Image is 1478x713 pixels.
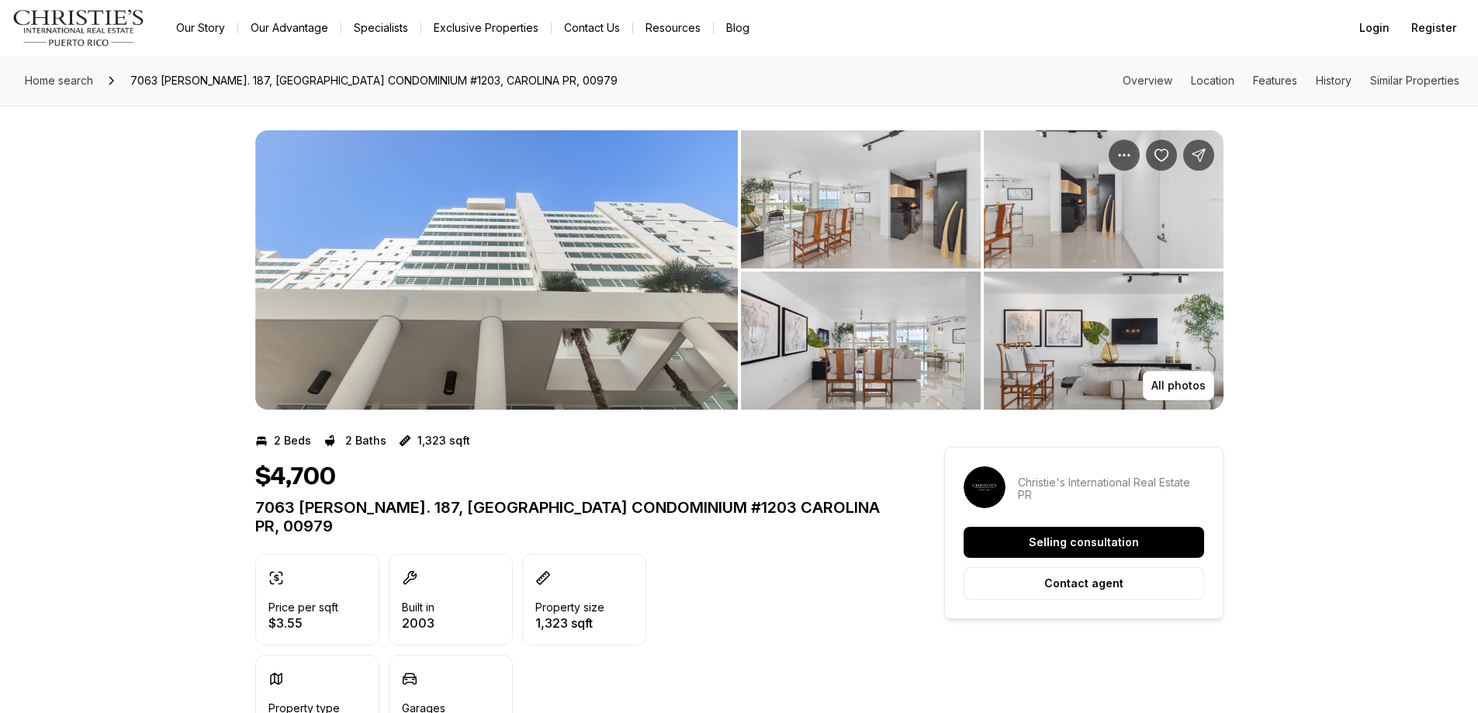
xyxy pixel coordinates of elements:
a: Skip to: Location [1191,74,1234,87]
img: logo [12,9,145,47]
a: Skip to: History [1316,74,1352,87]
button: Save Property: 7063 CARR. 187, PLAYA SERENA CONDOMINIUM #1203 [1146,140,1177,171]
span: 7063 [PERSON_NAME]. 187, [GEOGRAPHIC_DATA] CONDOMINIUM #1203, CAROLINA PR, 00979 [124,68,624,93]
div: Listing Photos [255,130,1224,410]
h1: $4,700 [255,462,336,492]
p: 1,323 sqft [417,434,470,447]
a: Skip to: Similar Properties [1370,74,1459,87]
a: Our Advantage [238,17,341,39]
button: Login [1350,12,1399,43]
p: Contact agent [1044,577,1123,590]
button: Contact agent [964,567,1204,600]
p: All photos [1151,379,1206,392]
button: View image gallery [255,130,738,410]
p: 1,323 sqft [535,617,604,629]
button: All photos [1143,371,1214,400]
a: Skip to: Features [1253,74,1297,87]
button: View image gallery [984,130,1224,268]
span: Home search [25,74,93,87]
p: 2 Baths [345,434,386,447]
button: View image gallery [984,272,1224,410]
span: Register [1411,22,1456,34]
button: View image gallery [741,130,981,268]
a: Our Story [164,17,237,39]
a: Exclusive Properties [421,17,551,39]
p: Christie's International Real Estate PR [1018,476,1204,501]
a: Blog [714,17,762,39]
a: Home search [19,68,99,93]
p: Selling consultation [1029,536,1139,549]
a: Resources [633,17,713,39]
p: 2 Beds [274,434,311,447]
span: Login [1359,22,1390,34]
p: 7063 [PERSON_NAME]. 187, [GEOGRAPHIC_DATA] CONDOMINIUM #1203 CAROLINA PR, 00979 [255,498,888,535]
p: $3.55 [268,617,338,629]
a: Skip to: Overview [1123,74,1172,87]
button: Register [1402,12,1466,43]
a: Specialists [341,17,421,39]
button: View image gallery [741,272,981,410]
p: Price per sqft [268,601,338,614]
button: Selling consultation [964,527,1204,558]
p: 2003 [402,617,434,629]
button: Share Property: 7063 CARR. 187, PLAYA SERENA CONDOMINIUM #1203 [1183,140,1214,171]
p: Built in [402,601,434,614]
li: 2 of 19 [741,130,1224,410]
p: Property size [535,601,604,614]
li: 1 of 19 [255,130,738,410]
button: Property options [1109,140,1140,171]
nav: Page section menu [1123,74,1459,87]
button: Contact Us [552,17,632,39]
